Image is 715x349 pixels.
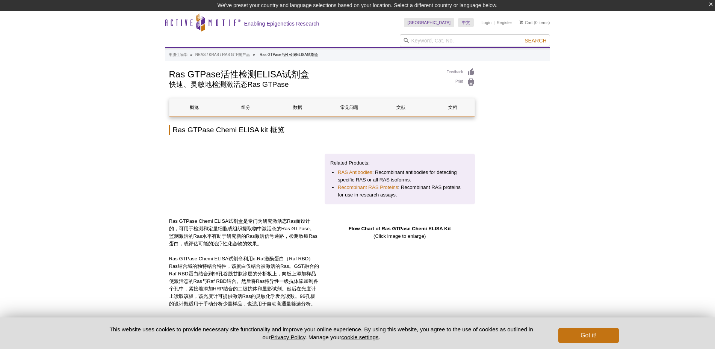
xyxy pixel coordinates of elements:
li: » [253,53,255,57]
p: Ras GTPase Chemi ELISA试剂盒是专门为研究激活态Ras而设计的，可用于检测和定量细胞或组织提取物中激活态的Ras GTPase。监测激活的Ras水平有助于研究新的Ras激活信... [169,218,319,248]
img: Your Cart [520,20,523,24]
a: 组分 [221,98,271,116]
button: Got it! [558,328,618,343]
button: Search [522,37,549,44]
a: 文献 [376,98,426,116]
p: Ras GTPase Chemi ELISA试剂盒利用c-Raf激酶蛋白（Raf RBD）Ras结合域的独特结合特性，该蛋白仅结合被激活的Ras。GST融合的Raf RBD蛋白结合到96孔谷胱甘... [169,255,319,308]
a: NRAS / KRAS / RAS GTP酶产品 [195,51,250,58]
li: (0 items) [520,18,550,27]
span: Search [525,38,546,44]
h2: 快速、灵敏地检测激活态Ras GTPase [169,81,439,88]
p: (Click image to enlarge) [325,225,475,240]
li: : Recombinant RAS proteins for use in research assays. [338,184,462,199]
li: Ras GTPase活性检测ELISA试剂盒 [260,53,318,57]
a: Register [497,20,512,25]
a: Recombinant RAS Proteins [338,184,398,191]
h2: Ras GTPase Chemi ELISA kit 概览 [169,125,475,135]
a: Login [481,20,491,25]
a: Privacy Policy [271,334,305,340]
a: Feedback [447,68,475,76]
strong: Flow Chart of Ras GTPase Chemi ELISA Kit [349,226,451,231]
p: Related Products: [330,159,469,167]
h2: Enabling Epigenetics Research [244,20,319,27]
li: | [494,18,495,27]
p: This website uses cookies to provide necessary site functionality and improve your online experie... [97,325,546,341]
a: 文档 [428,98,478,116]
a: Print [447,78,475,86]
a: [GEOGRAPHIC_DATA] [404,18,455,27]
a: Cart [520,20,533,25]
a: 细胞生物学 [169,51,187,58]
a: 概览 [169,98,219,116]
li: » [190,53,192,57]
a: 中文 [458,18,474,27]
input: Keyword, Cat. No. [400,34,550,47]
a: 数据 [273,98,322,116]
a: 常见问题 [324,98,374,116]
button: cookie settings [341,334,378,340]
li: : Recombinant antibodies for detecting specific RAS or all RAS isoforms. [338,169,462,184]
h1: Ras GTPase活性检测ELISA试剂盒 [169,68,439,79]
a: RAS Antibodies [338,169,372,176]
